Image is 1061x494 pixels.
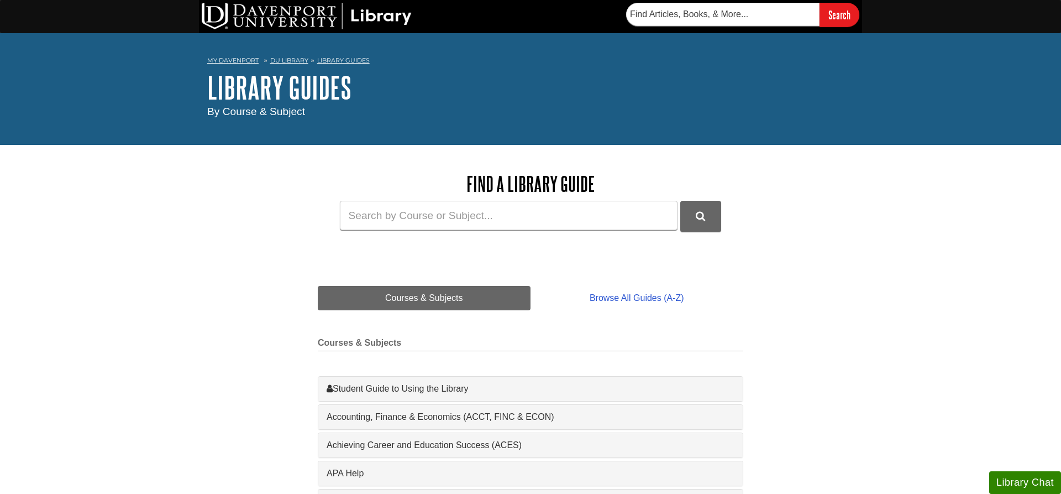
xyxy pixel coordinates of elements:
[327,467,734,480] a: APA Help
[207,53,854,71] nav: breadcrumb
[317,56,370,64] a: Library Guides
[318,286,530,310] a: Courses & Subjects
[626,3,820,26] input: Find Articles, Books, & More...
[207,104,854,120] div: By Course & Subject
[989,471,1061,494] button: Library Chat
[340,201,677,230] input: Search by Course or Subject...
[202,3,412,29] img: DU Library
[318,338,743,351] h2: Courses & Subjects
[318,173,743,195] h2: Find a Library Guide
[626,3,859,27] form: Searches DU Library's articles, books, and more
[680,201,721,231] button: DU Library Guides Search
[207,71,854,104] h1: Library Guides
[820,3,859,27] input: Search
[207,56,259,65] a: My Davenport
[270,56,308,64] a: DU Library
[327,382,734,396] a: Student Guide to Using the Library
[327,410,734,424] a: Accounting, Finance & Economics (ACCT, FINC & ECON)
[327,439,734,452] a: Achieving Career and Education Success (ACES)
[696,211,705,221] i: Search Library Guides
[530,286,743,310] a: Browse All Guides (A-Z)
